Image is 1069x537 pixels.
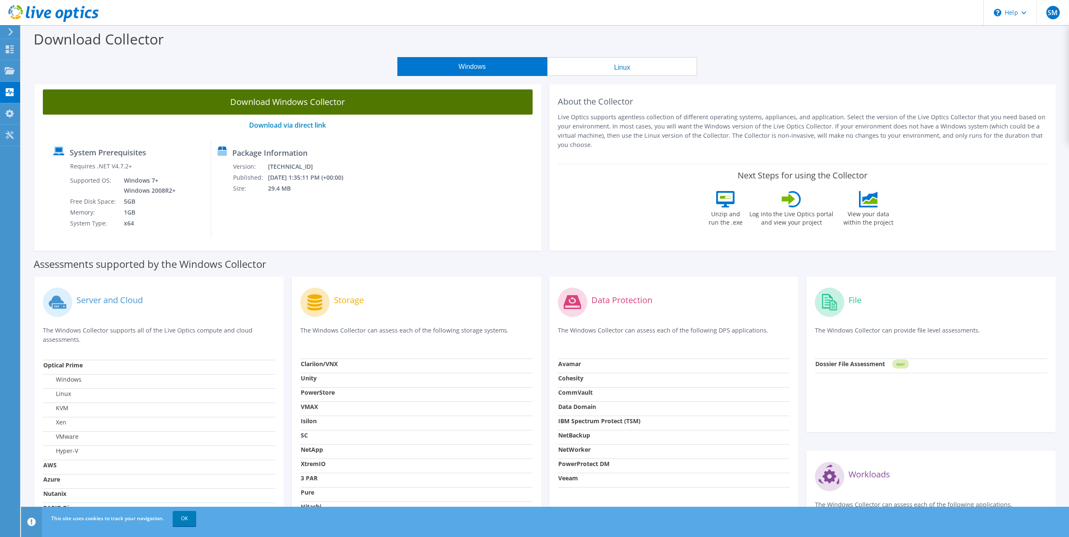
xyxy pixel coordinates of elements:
[34,260,266,268] label: Assessments supported by the Windows Collector
[334,296,364,304] label: Storage
[591,296,652,304] label: Data Protection
[815,326,1047,343] p: The Windows Collector can provide file level assessments.
[301,388,335,396] strong: PowerStore
[558,113,1048,149] p: Live Optics supports agentless collection of different operating systems, appliances, and applica...
[558,360,581,368] strong: Avamar
[815,360,885,368] strong: Dossier File Assessment
[301,417,317,425] strong: Isilon
[233,183,268,194] td: Size:
[300,326,533,343] p: The Windows Collector can assess each of the following storage systems.
[43,432,79,441] label: VMware
[558,403,596,411] strong: Data Domain
[848,470,890,479] label: Workloads
[547,57,697,76] button: Linux
[301,403,318,411] strong: VMAX
[397,57,547,76] button: Windows
[70,196,118,207] td: Free Disk Space:
[706,207,745,227] label: Unzip and run the .exe
[558,474,578,482] strong: Veeam
[301,445,323,453] strong: NetApp
[301,360,338,368] strong: Clariion/VNX
[43,475,60,483] strong: Azure
[233,161,268,172] td: Version:
[558,97,1048,107] h2: About the Collector
[896,362,905,367] tspan: NEW!
[749,207,834,227] label: Log into the Live Optics portal and view your project
[558,388,593,396] strong: CommVault
[43,89,533,115] a: Download Windows Collector
[233,172,268,183] td: Published:
[43,447,78,455] label: Hyper-V
[43,418,66,427] label: Xen
[558,374,583,382] strong: Cohesity
[43,404,68,412] label: KVM
[558,460,609,468] strong: PowerProtect DM
[268,172,355,183] td: [DATE] 1:35:11 PM (+00:00)
[43,490,66,498] strong: Nutanix
[1046,6,1060,19] span: SM
[301,431,308,439] strong: SC
[70,218,118,229] td: System Type:
[301,374,317,382] strong: Unity
[76,296,143,304] label: Server and Cloud
[232,149,307,157] label: Package Information
[301,488,314,496] strong: Pure
[70,162,132,170] label: Requires .NET V4.7.2+
[301,474,318,482] strong: 3 PAR
[43,375,81,384] label: Windows
[249,120,326,130] a: Download via direct link
[268,183,355,194] td: 29.4 MB
[558,417,641,425] strong: IBM Spectrum Protect (TSM)
[118,196,177,207] td: 5GB
[43,504,91,512] strong: RAPID Discovery
[173,511,196,526] a: OK
[301,460,326,468] strong: XtremIO
[738,170,867,181] label: Next Steps for using the Collector
[43,361,83,369] strong: Optical Prime
[994,9,1001,16] svg: \n
[43,461,57,469] strong: AWS
[558,326,790,343] p: The Windows Collector can assess each of the following DPS applications.
[558,445,591,453] strong: NetWorker
[51,515,164,522] span: This site uses cookies to track your navigation.
[838,207,898,227] label: View your data within the project
[70,207,118,218] td: Memory:
[848,296,862,304] label: File
[43,390,71,398] label: Linux
[815,500,1047,517] p: The Windows Collector can assess each of the following applications.
[558,431,590,439] strong: NetBackup
[301,503,321,511] strong: Hitachi
[118,207,177,218] td: 1GB
[43,326,275,344] p: The Windows Collector supports all of the Live Optics compute and cloud assessments.
[268,161,355,172] td: [TECHNICAL_ID]
[70,175,118,196] td: Supported OS:
[34,29,164,49] label: Download Collector
[118,175,177,196] td: Windows 7+ Windows 2008R2+
[70,148,146,157] label: System Prerequisites
[118,218,177,229] td: x64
